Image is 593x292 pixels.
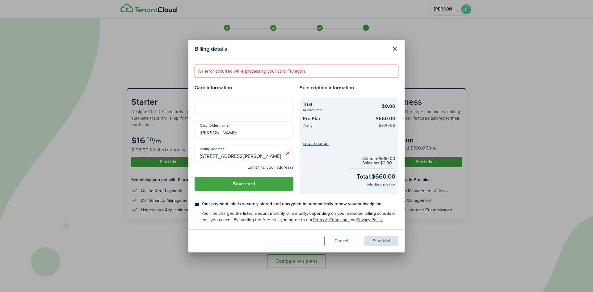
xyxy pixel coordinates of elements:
h4: Card information [195,84,293,91]
checkout-terms-main: Your payment info is securely stored and encrypted to automatically renew your subscription. [201,201,398,207]
input: Start typing the address and then select from the dropdown [195,145,293,162]
checkout-terms-secondary: You'll be charged the listed amount monthly or annually, depending on your selected billing sched... [201,210,398,223]
button: Cancel [324,236,358,246]
checkout-total-main: Total: $660.00 [357,172,395,181]
checkout-summary-item-main-price: $0.00 [382,103,395,110]
checkout-subtotal-item: Sales tax: $0.00 [362,161,395,165]
iframe: Secure card payment input frame [199,103,289,109]
checkout-summary-item-description: Yearly [303,124,372,129]
checkout-subtotal-item: Subtotal: $660.00 [362,157,395,161]
button: Can't find your address? [247,164,293,171]
button: Save card [195,177,293,191]
checkout-summary-item-title: Pro Plan [303,115,372,124]
button: Close modal [389,44,400,54]
a: Privacy Policy [357,217,383,223]
a: Terms & Conditions [313,217,350,223]
error-message: An error occurred while processing your card. Try again. [195,65,398,78]
checkout-summary-item-main-price: $660.00 [376,115,395,122]
checkout-total-secondary: Including no fee [364,182,395,188]
button: Enter coupon [303,142,329,146]
checkout-summary-item-old-price: $720.00 [379,122,395,129]
h4: Subscription information [300,84,398,91]
modal-title: Billing details [195,43,388,55]
checkout-summary-item-description: 14 days free [303,108,372,112]
checkout-summary-item-title: Trial [303,101,372,108]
